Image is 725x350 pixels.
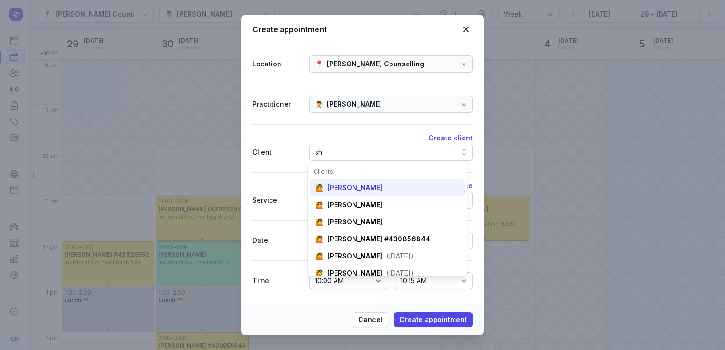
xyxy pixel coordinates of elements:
[316,183,324,193] div: 🙋
[252,147,302,158] div: Client
[394,312,473,327] button: Create appointment
[252,235,302,246] div: Date
[327,200,382,210] div: [PERSON_NAME]
[327,251,382,261] div: [PERSON_NAME]
[400,314,467,325] span: Create appointment
[316,234,324,244] div: 🙋
[316,217,324,227] div: 🙋
[428,132,473,144] button: Create client
[316,200,324,210] div: 🙋
[252,275,302,286] div: Time
[327,268,382,278] div: [PERSON_NAME]
[327,99,382,110] div: [PERSON_NAME]
[316,268,324,278] div: 🙋
[386,251,414,261] div: ([DATE])
[252,58,302,70] div: Location
[327,234,430,244] div: [PERSON_NAME] #430856844
[315,99,323,110] div: 👨‍⚕️
[252,194,302,206] div: Service
[316,251,324,261] div: 🙋
[314,168,461,175] div: Clients
[327,217,382,227] div: [PERSON_NAME]
[252,24,459,35] div: Create appointment
[327,58,424,70] div: [PERSON_NAME] Counselling
[386,268,414,278] div: ([DATE])
[353,312,388,327] button: Cancel
[358,314,382,325] span: Cancel
[327,183,382,193] div: [PERSON_NAME]
[315,58,323,70] div: 📍
[315,147,322,158] div: sh
[252,99,302,110] div: Practitioner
